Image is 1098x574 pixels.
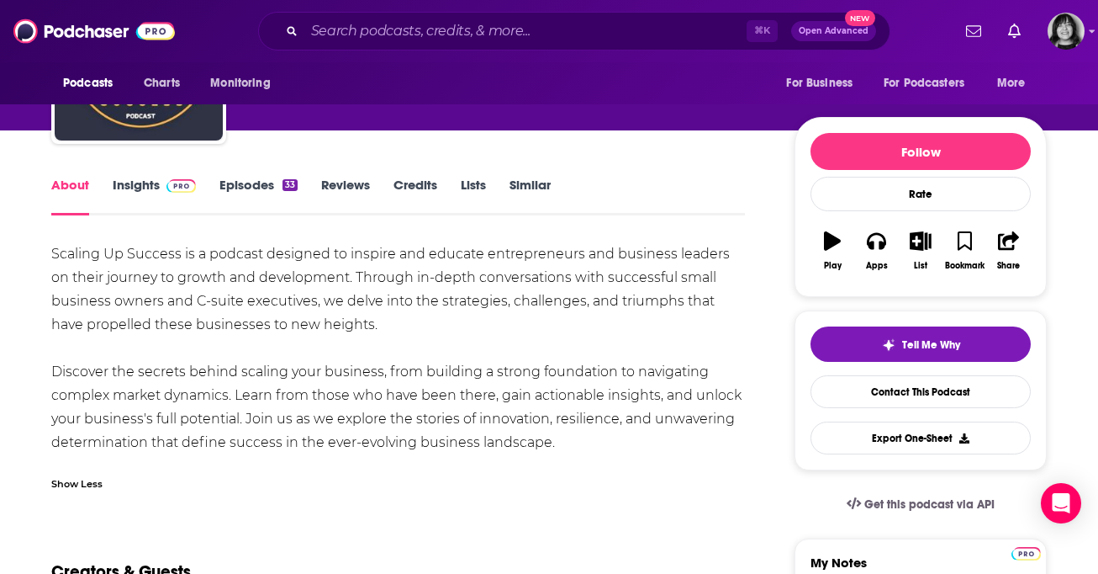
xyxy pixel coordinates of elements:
a: Reviews [321,177,370,215]
a: Show notifications dropdown [1001,17,1027,45]
img: tell me why sparkle [882,338,895,352]
span: Monitoring [210,72,270,95]
a: Charts [133,67,190,99]
button: Export One-Sheet [810,422,1031,454]
img: User Profile [1048,13,1085,50]
div: List [914,261,927,271]
div: Play [824,261,842,271]
button: open menu [873,67,989,99]
a: About [51,177,89,215]
div: Apps [866,261,888,271]
span: Podcasts [63,72,113,95]
img: Podchaser Pro [166,179,196,193]
span: ⌘ K [747,20,778,42]
button: Share [987,221,1031,281]
a: Credits [393,177,437,215]
a: Episodes33 [219,177,298,215]
div: Scaling Up Success is a podcast designed to inspire and educate entrepreneurs and business leader... [51,242,745,454]
button: Open AdvancedNew [791,21,876,41]
button: open menu [198,67,292,99]
img: Podchaser - Follow, Share and Rate Podcasts [13,15,175,47]
span: Get this podcast via API [864,497,995,512]
button: Play [810,221,854,281]
img: Podchaser Pro [1011,547,1041,561]
div: Open Intercom Messenger [1041,483,1081,524]
a: Get this podcast via API [833,484,1008,525]
div: 33 [282,179,298,191]
span: Open Advanced [799,27,868,35]
button: Bookmark [942,221,986,281]
button: tell me why sparkleTell Me Why [810,327,1031,362]
button: open menu [51,67,135,99]
input: Search podcasts, credits, & more... [304,18,747,45]
a: Pro website [1011,545,1041,561]
button: Show profile menu [1048,13,1085,50]
span: Charts [144,72,180,95]
div: Bookmark [945,261,985,271]
a: Similar [509,177,551,215]
div: Rate [810,177,1031,211]
span: For Business [786,72,853,95]
button: Follow [810,133,1031,170]
div: Search podcasts, credits, & more... [258,12,890,50]
button: List [899,221,942,281]
span: More [997,72,1026,95]
a: Lists [461,177,486,215]
span: Logged in as parkdalepublicity1 [1048,13,1085,50]
a: Contact This Podcast [810,375,1031,408]
button: open menu [774,67,874,99]
span: For Podcasters [884,72,964,95]
div: Share [997,261,1020,271]
a: InsightsPodchaser Pro [113,177,196,215]
span: Tell Me Why [902,338,960,352]
span: New [845,10,875,26]
button: open menu [985,67,1047,99]
button: Apps [854,221,898,281]
a: Show notifications dropdown [959,17,988,45]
